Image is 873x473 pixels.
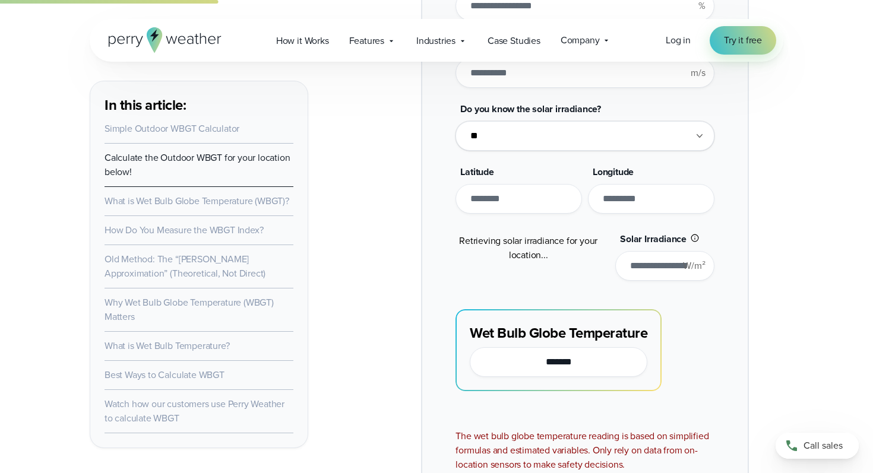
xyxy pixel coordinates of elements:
h3: In this article: [105,96,293,115]
a: Best Ways to Calculate WBGT [105,368,224,382]
span: Case Studies [488,34,540,48]
a: Why Wet Bulb Globe Temperature (WBGT) Matters [105,296,274,323]
span: Latitude [460,165,494,179]
span: Do you know the solar irradiance? [460,102,601,116]
div: The wet bulb globe temperature reading is based on simplified formulas and estimated variables. O... [456,429,714,472]
a: Simple Outdoor WBGT Calculator [105,122,239,135]
a: Log in [666,33,691,47]
a: Case Studies [477,28,551,53]
a: What is Wet Bulb Temperature? [105,339,229,353]
span: How it Works [276,34,329,48]
span: Features [349,34,384,48]
a: How Do You Measure the WBGT Index? [105,223,263,237]
span: Longitude [593,165,634,179]
a: Old Method: The “[PERSON_NAME] Approximation” (Theoretical, Not Direct) [105,252,265,280]
a: Call sales [776,433,859,459]
a: Try it free [710,26,776,55]
span: Call sales [804,439,843,453]
span: Log in [666,33,691,47]
span: Solar Irradiance [620,232,687,246]
span: Industries [416,34,456,48]
span: Retrieving solar irradiance for your location... [459,234,597,262]
a: How it Works [266,28,339,53]
a: What is Wet Bulb Globe Temperature (WBGT)? [105,194,289,208]
span: Try it free [724,33,762,47]
a: Calculate the Outdoor WBGT for your location below! [105,151,290,179]
a: Watch how our customers use Perry Weather to calculate WBGT [105,397,284,425]
span: Company [561,33,600,47]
